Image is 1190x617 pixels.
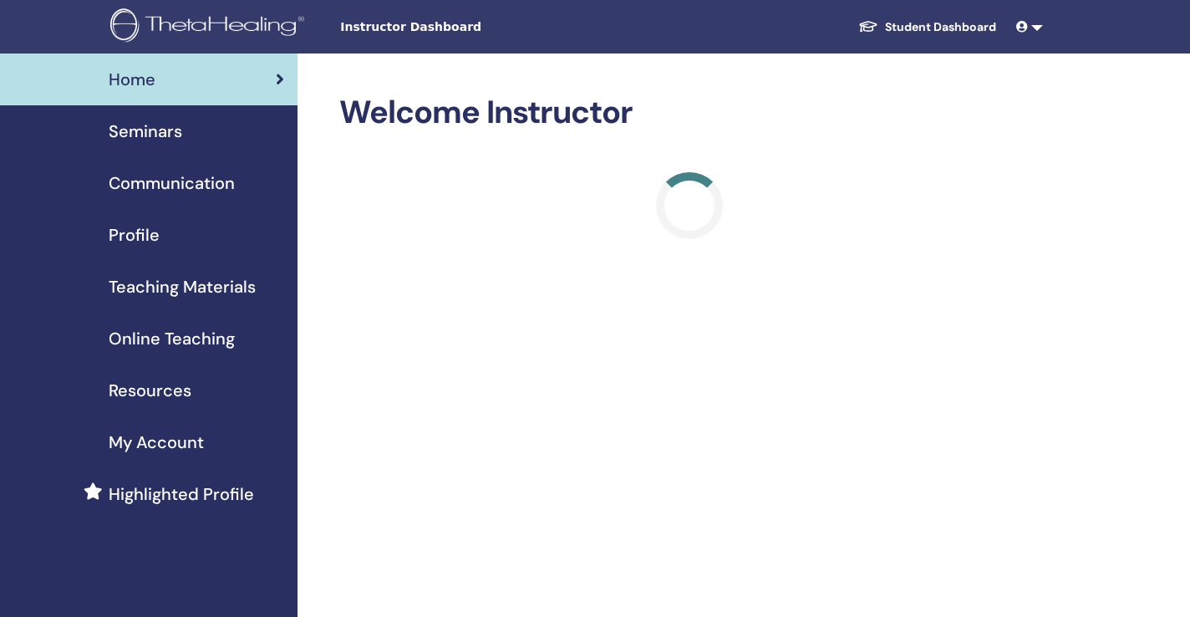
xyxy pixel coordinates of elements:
img: logo.png [110,8,310,46]
h2: Welcome Instructor [339,94,1040,132]
span: Seminars [109,119,182,144]
span: Highlighted Profile [109,482,254,507]
span: Instructor Dashboard [340,18,591,36]
img: graduation-cap-white.svg [858,19,878,33]
span: Communication [109,171,235,196]
span: Profile [109,222,160,247]
a: Student Dashboard [845,12,1009,43]
span: Teaching Materials [109,274,256,299]
span: Resources [109,378,191,403]
span: Home [109,67,155,92]
span: My Account [109,430,204,455]
span: Online Teaching [109,326,235,351]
